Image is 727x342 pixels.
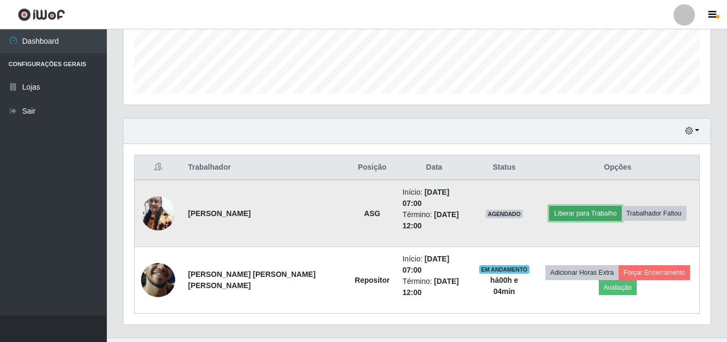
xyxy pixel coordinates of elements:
[188,209,251,218] strong: [PERSON_NAME]
[599,280,637,295] button: Avaliação
[402,254,449,274] time: [DATE] 07:00
[402,253,466,276] li: Início:
[355,276,389,284] strong: Repositor
[479,265,530,274] span: EM ANDAMENTO
[141,242,175,318] img: 1755034904390.jpeg
[348,155,396,180] th: Posição
[622,206,686,221] button: Trabalhador Faltou
[402,188,449,208] time: [DATE] 07:00
[549,206,621,221] button: Liberar para Trabalho
[536,155,700,180] th: Opções
[486,210,523,218] span: AGENDADO
[619,265,690,280] button: Forçar Encerramento
[188,270,316,290] strong: [PERSON_NAME] [PERSON_NAME] [PERSON_NAME]
[182,155,348,180] th: Trabalhador
[141,190,175,236] img: 1723155569016.jpeg
[396,155,472,180] th: Data
[402,187,466,209] li: Início:
[402,209,466,232] li: Término:
[402,276,466,298] li: Término:
[364,209,380,218] strong: ASG
[545,265,619,280] button: Adicionar Horas Extra
[18,8,65,21] img: CoreUI Logo
[490,276,518,296] strong: há 00 h e 04 min
[472,155,536,180] th: Status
